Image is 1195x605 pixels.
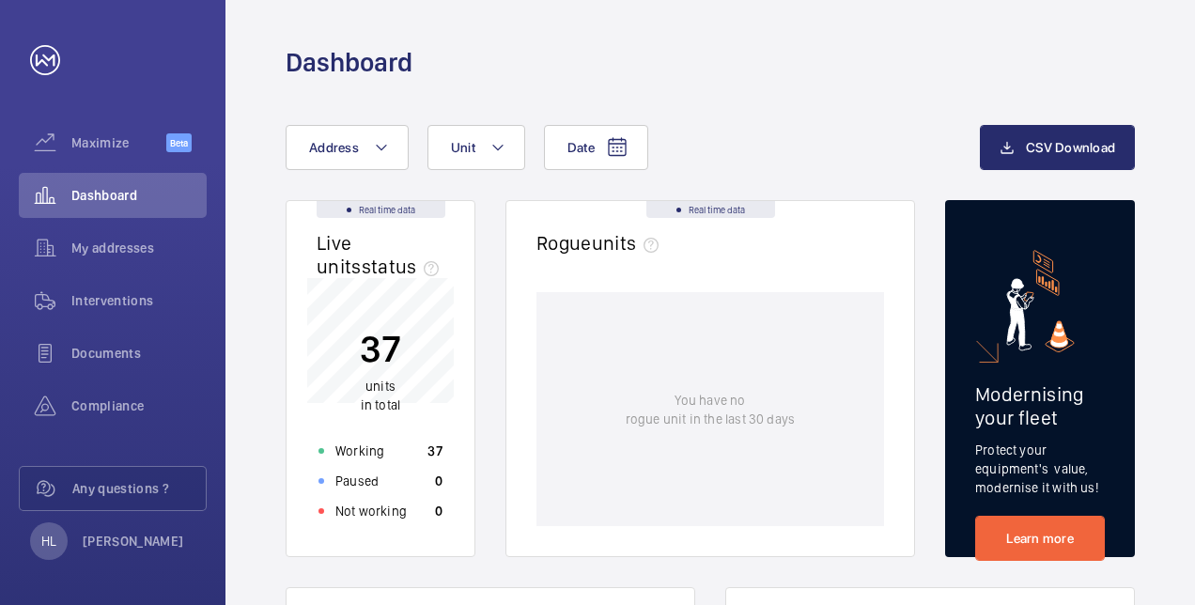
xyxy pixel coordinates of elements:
[286,125,409,170] button: Address
[41,532,56,551] p: HL
[626,391,795,428] p: You have no rogue unit in the last 30 days
[71,396,207,415] span: Compliance
[975,516,1105,561] a: Learn more
[1026,140,1115,155] span: CSV Download
[536,231,666,255] h2: Rogue
[360,325,401,372] p: 37
[309,140,359,155] span: Address
[435,502,442,520] p: 0
[646,201,775,218] div: Real time data
[427,125,525,170] button: Unit
[83,532,184,551] p: [PERSON_NAME]
[1006,250,1075,352] img: marketing-card.svg
[365,379,396,394] span: units
[592,231,667,255] span: units
[360,377,401,414] p: in total
[544,125,648,170] button: Date
[71,291,207,310] span: Interventions
[317,201,445,218] div: Real time data
[286,45,412,80] h1: Dashboard
[317,231,446,278] h2: Live units
[975,441,1105,497] p: Protect your equipment's value, modernise it with us!
[335,472,379,490] p: Paused
[71,344,207,363] span: Documents
[980,125,1135,170] button: CSV Download
[567,140,595,155] span: Date
[975,382,1105,429] h2: Modernising your fleet
[427,442,442,460] p: 37
[166,133,192,152] span: Beta
[71,133,166,152] span: Maximize
[451,140,475,155] span: Unit
[335,442,384,460] p: Working
[362,255,447,278] span: status
[72,479,206,498] span: Any questions ?
[71,186,207,205] span: Dashboard
[435,472,442,490] p: 0
[71,239,207,257] span: My addresses
[335,502,407,520] p: Not working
